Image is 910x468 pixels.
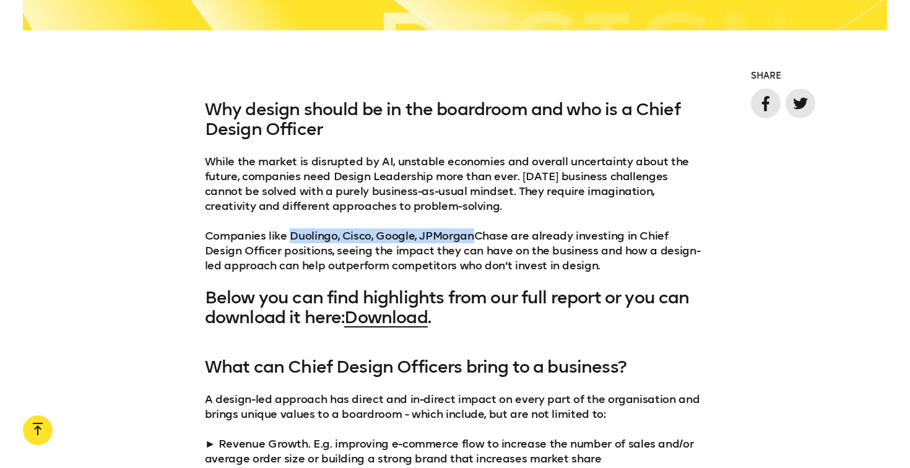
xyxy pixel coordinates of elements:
[205,100,706,139] h3: Why design should be in the boardroom and who is a Chief Design Officer
[751,70,888,82] h6: Share
[205,288,706,327] h3: Below you can find highlights from our full report or you can download it here: .
[205,392,706,422] p: A design-led approach has direct and in-direct impact on every part of the organisation and bring...
[344,307,427,327] a: Download
[205,357,706,377] h3: What can Chief Design Officers bring to a business?
[205,154,706,273] p: While the market is disrupted by AI, unstable economies and overall uncertainty about the future,...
